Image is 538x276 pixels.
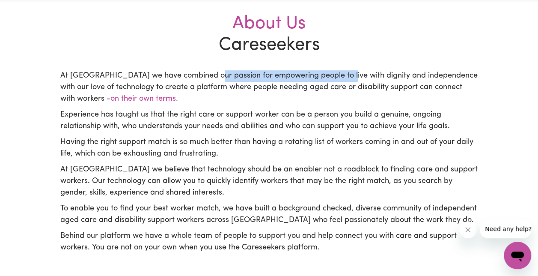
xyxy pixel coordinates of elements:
[60,203,478,226] p: To enable you to find your best worker match, we have built a background checked, diverse communi...
[60,164,478,199] p: At [GEOGRAPHIC_DATA] we believe that technology should be an enabler not a roadblock to finding c...
[60,109,478,132] p: Experience has taught us that the right care or support worker can be a person you build a genuin...
[5,6,52,13] span: Need any help?
[60,137,478,160] p: Having the right support match is so much better than having a rotating list of workers coming in...
[110,95,178,103] span: on their own terms.
[480,219,531,238] iframe: Message from company
[504,242,531,269] iframe: Button to launch messaging window
[459,221,476,238] iframe: Close message
[60,70,478,105] p: At [GEOGRAPHIC_DATA] we have combined our passion for empowering people to live with dignity and ...
[60,13,478,35] div: About Us
[60,231,478,254] p: Behind our platform we have a whole team of people to support you and help connect you with care ...
[55,13,483,57] h2: Careseekers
